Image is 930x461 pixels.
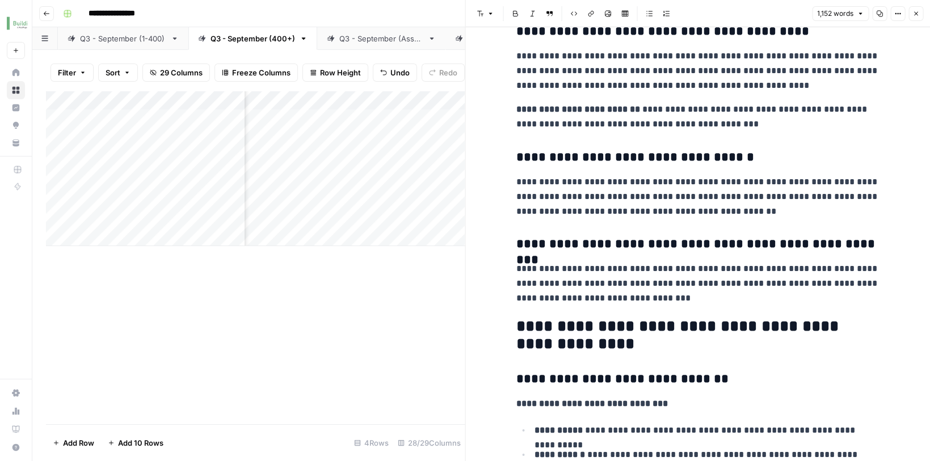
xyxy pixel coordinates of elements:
span: 29 Columns [160,67,203,78]
a: [deprecated] Q3 - September [445,27,595,50]
a: Browse [7,81,25,99]
a: Learning Hub [7,420,25,438]
a: Usage [7,402,25,420]
button: Help + Support [7,438,25,456]
span: Redo [439,67,457,78]
button: Redo [422,64,465,82]
div: Q3 - September (1-400) [80,33,166,44]
button: 29 Columns [142,64,210,82]
img: Buildium Logo [7,13,27,33]
span: Freeze Columns [232,67,291,78]
a: Q3 - September (400+) [188,27,317,50]
button: Filter [51,64,94,82]
span: Filter [58,67,76,78]
span: Row Height [320,67,361,78]
div: 4 Rows [350,434,393,452]
div: Q3 - September (400+) [211,33,295,44]
a: Insights [7,99,25,117]
button: Undo [373,64,417,82]
span: Undo [390,67,410,78]
div: 28/29 Columns [393,434,465,452]
a: Q3 - September (Assn.) [317,27,445,50]
button: Add 10 Rows [101,434,170,452]
button: Workspace: Buildium [7,9,25,37]
a: Home [7,64,25,82]
button: Row Height [302,64,368,82]
button: Add Row [46,434,101,452]
button: Freeze Columns [214,64,298,82]
span: 1,152 words [817,9,853,19]
button: 1,152 words [812,6,869,21]
span: Sort [106,67,120,78]
a: Q3 - September (1-400) [58,27,188,50]
span: Add Row [63,437,94,449]
div: Q3 - September (Assn.) [339,33,423,44]
a: Your Data [7,134,25,152]
button: Sort [98,64,138,82]
span: Add 10 Rows [118,437,163,449]
a: Settings [7,384,25,402]
a: Opportunities [7,116,25,134]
